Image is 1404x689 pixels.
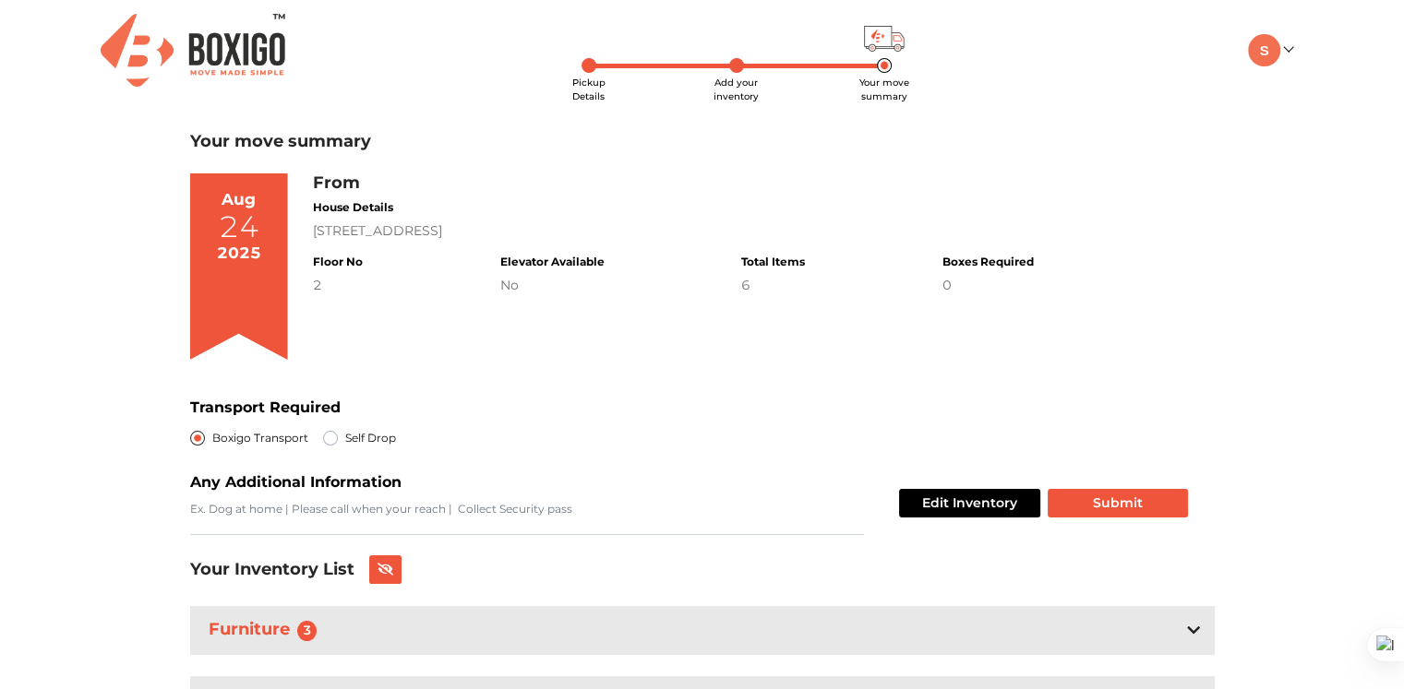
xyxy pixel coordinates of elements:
[313,201,1034,214] h4: House Details
[942,255,1034,268] h4: Boxes Required
[942,276,1034,295] div: 0
[313,255,363,268] h4: Floor No
[190,132,1215,152] h3: Your move summary
[190,560,354,580] h3: Your Inventory List
[714,77,759,102] span: Add your inventory
[297,621,318,641] span: 3
[313,276,363,295] div: 2
[217,242,261,266] div: 2025
[219,212,259,242] div: 24
[1048,489,1188,517] button: Submit
[205,616,329,645] h3: Furniture
[212,427,308,449] label: Boxigo Transport
[741,276,805,295] div: 6
[313,173,1034,194] h3: From
[741,255,805,268] h4: Total Items
[345,427,396,449] label: Self Drop
[500,276,605,295] div: No
[500,255,605,268] h4: Elevator Available
[190,398,341,416] b: Transport Required
[572,77,606,102] span: Pickup Details
[190,473,402,491] b: Any Additional Information
[313,221,1034,241] div: [STREET_ADDRESS]
[859,77,909,102] span: Your move summary
[101,14,285,87] img: Boxigo
[222,188,256,212] div: Aug
[899,489,1040,517] button: Edit Inventory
